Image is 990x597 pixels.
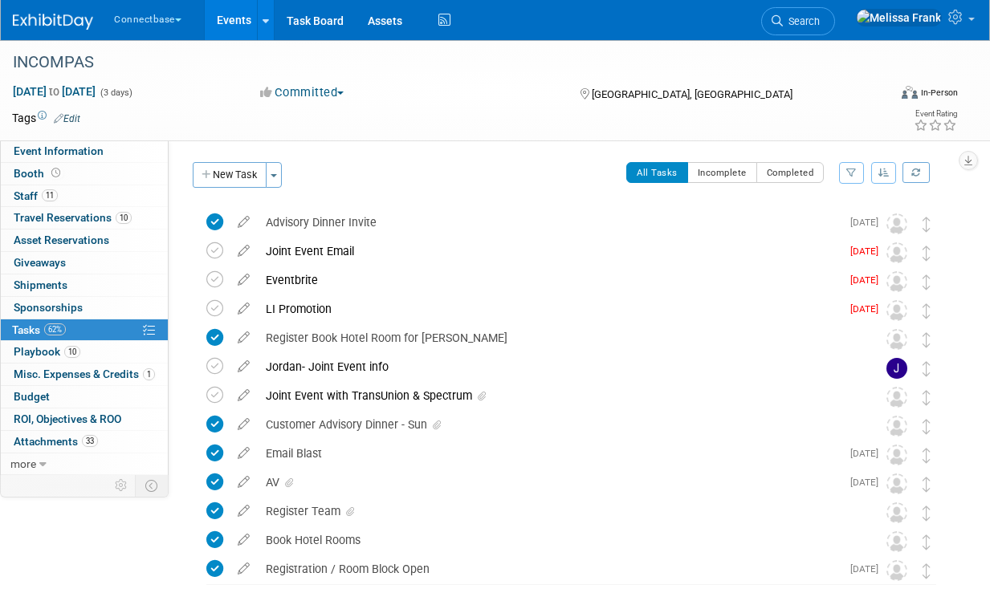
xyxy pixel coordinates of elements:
i: Move task [923,217,931,232]
i: Move task [923,361,931,376]
span: (3 days) [99,87,132,98]
button: Committed [255,84,350,101]
i: Move task [923,448,931,463]
div: LI Promotion [258,295,841,323]
span: Sponsorships [14,301,83,314]
a: Budget [1,386,168,408]
a: Shipments [1,274,168,296]
i: Move task [923,563,931,579]
i: Move task [923,419,931,434]
span: [DATE] [850,246,886,257]
span: Budget [14,390,50,403]
span: Tasks [12,323,66,336]
span: Asset Reservations [14,234,109,246]
div: INCOMPAS [7,48,877,77]
a: Sponsorships [1,297,168,319]
a: edit [230,533,258,547]
button: All Tasks [626,162,688,183]
span: Staff [14,189,58,202]
i: Move task [923,332,931,347]
a: Tasks62% [1,319,168,341]
span: [GEOGRAPHIC_DATA], [GEOGRAPHIC_DATA] [592,88,792,100]
div: Book Hotel Rooms [258,526,854,554]
a: edit [230,417,258,432]
a: edit [230,331,258,345]
img: Unassigned [886,531,907,552]
div: Joint Event Email [258,238,841,265]
div: Register Book Hotel Room for [PERSON_NAME] [258,324,854,351]
i: Move task [923,274,931,290]
div: AV [258,469,841,496]
img: Unassigned [886,560,907,581]
span: Travel Reservations [14,211,132,224]
a: Playbook10 [1,341,168,363]
div: Advisory Dinner Invite [258,209,841,236]
a: more [1,453,168,475]
a: Staff11 [1,185,168,207]
img: Unassigned [886,502,907,523]
span: Shipments [14,278,67,291]
span: [DATE] [DATE] [12,84,96,99]
div: Register Team [258,497,854,525]
span: [DATE] [850,477,886,488]
div: Event Format [821,83,958,108]
a: edit [230,388,258,403]
span: Giveaways [14,256,66,269]
img: Unassigned [886,329,907,350]
button: Incomplete [687,162,757,183]
img: Unassigned [886,416,907,437]
span: Playbook [14,345,80,358]
button: Completed [756,162,825,183]
a: Travel Reservations10 [1,207,168,229]
td: Tags [12,110,80,126]
button: New Task [193,162,267,188]
span: Misc. Expenses & Credits [14,368,155,380]
div: Eventbrite [258,266,841,294]
span: Booth not reserved yet [48,167,63,179]
a: Refresh [902,162,930,183]
a: edit [230,244,258,258]
span: [DATE] [850,448,886,459]
span: 62% [44,323,66,335]
a: Edit [54,113,80,124]
div: Jordan- Joint Event info [258,353,854,380]
div: Email Blast [258,440,841,467]
span: 10 [116,212,132,224]
span: more [10,457,36,470]
span: Booth [14,167,63,180]
span: [DATE] [850,303,886,315]
i: Move task [923,506,931,521]
div: Customer Advisory Dinner - Sun [258,411,854,438]
span: Event Information [14,144,104,157]
div: Joint Event with TransUnion & Spectrum [258,382,854,409]
i: Move task [923,390,931,405]
a: ROI, Objectives & ROO [1,408,168,430]
a: Asset Reservations [1,229,168,251]
span: 11 [42,189,58,201]
i: Move task [923,303,931,319]
img: Unassigned [886,271,907,292]
span: [DATE] [850,563,886,575]
img: Unassigned [886,242,907,263]
span: to [47,85,62,98]
img: Unassigned [886,387,907,408]
img: ExhibitDay [13,14,93,30]
span: Search [783,15,820,27]
div: In-Person [920,87,958,99]
div: Registration / Room Block Open [258,555,841,583]
span: ROI, Objectives & ROO [14,412,121,425]
img: Melissa Frank [856,9,942,26]
img: Format-Inperson.png [902,86,918,99]
a: Misc. Expenses & Credits1 [1,363,168,385]
td: Personalize Event Tab Strip [108,475,136,496]
i: Move task [923,477,931,492]
a: Attachments33 [1,431,168,453]
span: Attachments [14,435,98,448]
a: Booth [1,163,168,185]
i: Move task [923,534,931,550]
a: edit [230,215,258,229]
a: edit [230,273,258,287]
a: edit [230,475,258,489]
img: Unassigned [886,445,907,465]
span: [DATE] [850,217,886,228]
